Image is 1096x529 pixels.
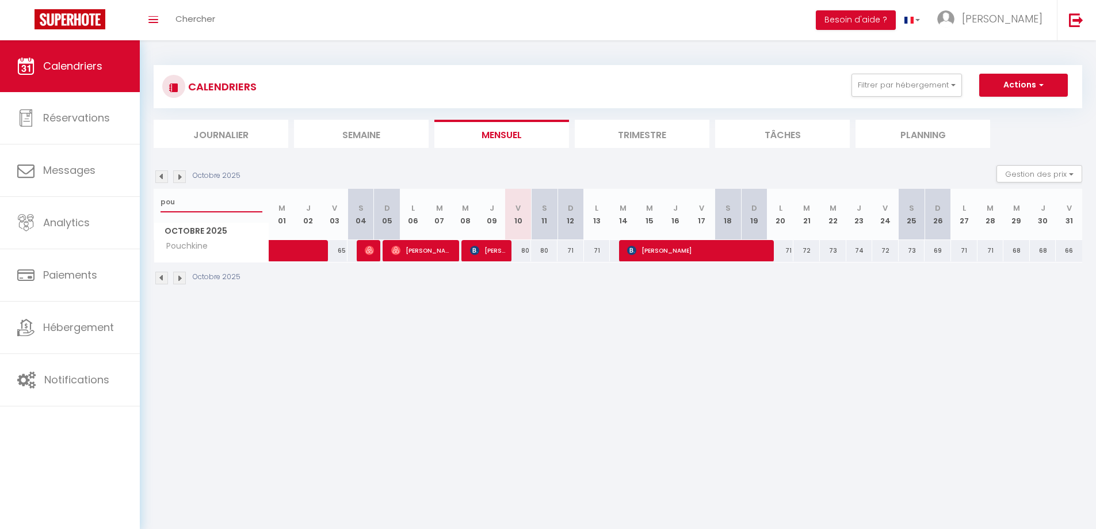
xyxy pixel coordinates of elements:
[1003,189,1030,240] th: 29
[951,240,977,261] div: 71
[161,192,262,212] input: Rechercher un logement...
[505,240,532,261] div: 80
[816,10,896,30] button: Besoin d'aide ?
[715,120,850,148] li: Tâches
[411,203,415,214] abbr: L
[935,203,941,214] abbr: D
[470,239,505,261] span: [PERSON_NAME]
[35,9,105,29] img: Super Booking
[925,240,951,261] div: 69
[646,203,653,214] abbr: M
[1003,240,1030,261] div: 68
[962,12,1042,26] span: [PERSON_NAME]
[479,189,505,240] th: 09
[43,111,110,125] span: Réservations
[531,189,557,240] th: 11
[568,203,574,214] abbr: D
[872,240,899,261] div: 72
[951,189,977,240] th: 27
[627,239,768,261] span: [PERSON_NAME]
[1067,203,1072,214] abbr: V
[1013,203,1020,214] abbr: M
[820,240,846,261] div: 73
[193,272,240,283] p: Octobre 2025
[400,189,426,240] th: 06
[1030,240,1056,261] div: 68
[610,189,636,240] th: 14
[987,203,994,214] abbr: M
[306,203,311,214] abbr: J
[820,189,846,240] th: 22
[793,240,820,261] div: 72
[899,240,925,261] div: 73
[899,189,925,240] th: 25
[584,240,610,261] div: 71
[44,372,109,387] span: Notifications
[1056,240,1082,261] div: 66
[1041,203,1045,214] abbr: J
[332,203,337,214] abbr: V
[462,203,469,214] abbr: M
[154,223,269,239] span: Octobre 2025
[979,74,1068,97] button: Actions
[358,203,364,214] abbr: S
[269,189,296,240] th: 01
[453,189,479,240] th: 08
[779,203,782,214] abbr: L
[620,203,627,214] abbr: M
[434,120,569,148] li: Mensuel
[295,189,322,240] th: 02
[715,189,742,240] th: 18
[751,203,757,214] abbr: D
[963,203,966,214] abbr: L
[793,189,820,240] th: 21
[883,203,888,214] abbr: V
[767,189,794,240] th: 20
[584,189,610,240] th: 13
[384,203,390,214] abbr: D
[725,203,731,214] abbr: S
[977,189,1004,240] th: 28
[830,203,837,214] abbr: M
[347,189,374,240] th: 04
[1069,13,1083,27] img: logout
[43,59,102,73] span: Calendriers
[156,240,211,253] span: Pouchkine
[699,203,704,214] abbr: V
[846,240,873,261] div: 74
[803,203,810,214] abbr: M
[43,320,114,334] span: Hébergement
[154,120,288,148] li: Journalier
[1056,189,1082,240] th: 31
[937,10,954,28] img: ...
[542,203,547,214] abbr: S
[909,203,914,214] abbr: S
[374,189,400,240] th: 05
[846,189,873,240] th: 23
[557,189,584,240] th: 12
[857,203,861,214] abbr: J
[925,189,951,240] th: 26
[767,240,794,261] div: 71
[185,74,257,100] h3: CALENDRIERS
[43,215,90,230] span: Analytics
[515,203,521,214] abbr: V
[436,203,443,214] abbr: M
[856,120,990,148] li: Planning
[365,239,373,261] span: [PERSON_NAME]
[851,74,962,97] button: Filtrer par hébergement
[294,120,429,148] li: Semaine
[391,239,453,261] span: [PERSON_NAME]
[490,203,494,214] abbr: J
[426,189,453,240] th: 07
[977,240,1004,261] div: 71
[575,120,709,148] li: Trimestre
[557,240,584,261] div: 71
[278,203,285,214] abbr: M
[43,163,96,177] span: Messages
[1030,189,1056,240] th: 30
[531,240,557,261] div: 80
[662,189,689,240] th: 16
[322,189,348,240] th: 03
[193,170,240,181] p: Octobre 2025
